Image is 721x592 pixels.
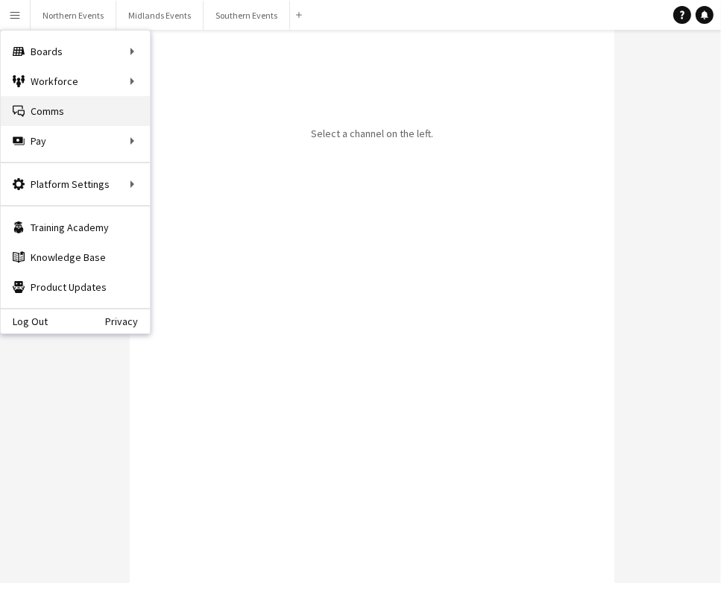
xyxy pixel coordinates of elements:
a: Comms [1,96,150,126]
a: Privacy [105,315,150,327]
p: Select a channel on the left. [311,127,433,140]
div: Pay [1,126,150,156]
div: Workforce [1,66,150,96]
a: Product Updates [1,272,150,302]
div: Boards [1,37,150,66]
a: Log Out [1,315,48,327]
div: Platform Settings [1,169,150,199]
a: Training Academy [1,212,150,242]
button: Midlands Events [116,1,204,30]
a: Knowledge Base [1,242,150,272]
button: Southern Events [204,1,290,30]
button: Northern Events [31,1,116,30]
